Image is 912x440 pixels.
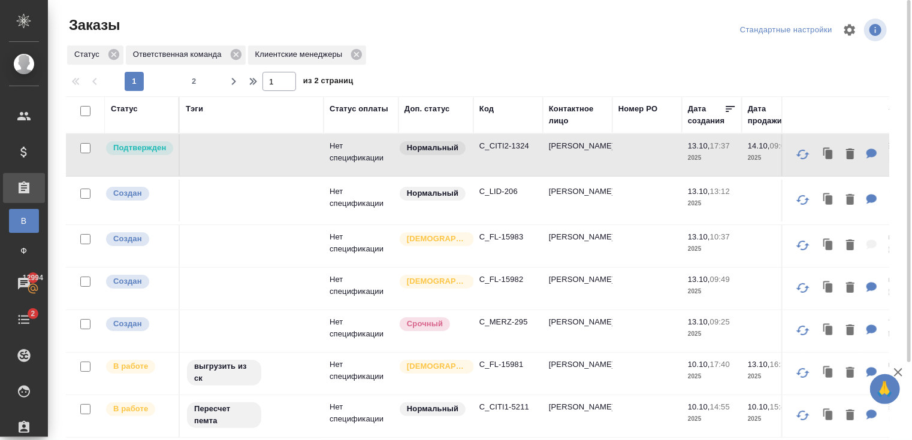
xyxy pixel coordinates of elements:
div: split button [737,21,835,40]
p: 13.10, [688,141,710,150]
button: Обновить [789,186,817,214]
button: Обновить [789,316,817,345]
p: 13.10, [688,317,710,326]
p: 2025 [748,152,796,164]
button: Обновить [789,359,817,387]
p: 10.10, [748,402,770,411]
span: Заказы [66,16,120,35]
p: 17:37 [710,141,730,150]
div: Выставляет ПМ после принятия заказа от КМа [105,401,173,417]
button: Обновить [789,274,817,302]
span: 2 [23,308,42,320]
button: Обновить [789,401,817,430]
span: Настроить таблицу [835,16,864,44]
td: Нет спецификации [324,310,398,352]
p: Подтвержден [113,142,166,154]
button: Для КМ: от КВ: на русс и нз, перевод нужен сегодня, ответ в вотс ап [860,276,883,301]
span: 🙏 [875,377,895,402]
p: 09:25 [710,317,730,326]
div: Статус по умолчанию для стандартных заказов [398,401,467,417]
p: 10.10, [688,360,710,369]
p: 2025 [748,413,796,425]
p: 2025 [688,198,736,210]
div: Ответственная команда [126,45,246,65]
td: [PERSON_NAME] [543,310,612,352]
div: Выставляется автоматически для первых 3 заказов нового контактного лица. Особое внимание [398,231,467,247]
td: [PERSON_NAME] [543,268,612,309]
button: Клонировать [817,142,840,167]
button: 🙏 [870,374,900,404]
p: C_CITI1-5211 [479,401,537,413]
td: Нет спецификации [324,353,398,395]
p: 2025 [688,413,736,425]
p: 09:49 [710,275,730,284]
td: Нет спецификации [324,395,398,437]
button: Клонировать [817,361,840,386]
p: [DEMOGRAPHIC_DATA] [407,360,467,372]
p: C_LID-206 [479,186,537,198]
div: Код [479,103,494,115]
p: Срочный [407,318,443,330]
div: Статус [67,45,123,65]
button: Клонировать [817,276,840,301]
p: 2025 [748,371,796,383]
button: Удалить [840,318,860,343]
div: Выставляется автоматически для первых 3 заказов нового контактного лица. Особое внимание [398,274,467,290]
td: Нет спецификации [324,268,398,309]
p: 2025 [688,286,736,298]
p: 16:30 [770,360,790,369]
div: Статус по умолчанию для стандартных заказов [398,186,467,202]
div: Контактное лицо [549,103,606,127]
p: 09:08 [770,141,790,150]
p: Нормальный [407,142,458,154]
a: Ф [9,239,39,263]
p: Нормальный [407,187,458,199]
p: Создан [113,233,142,245]
td: [PERSON_NAME] [543,395,612,437]
button: 2 [185,72,204,91]
a: В [9,209,39,233]
p: [DEMOGRAPHIC_DATA] [407,275,467,287]
div: Выставляет ПМ после принятия заказа от КМа [105,359,173,375]
p: [DEMOGRAPHIC_DATA] [407,233,467,245]
p: C_FL-15981 [479,359,537,371]
div: выгрузить из ск [186,359,318,387]
span: из 2 страниц [303,74,354,91]
td: [PERSON_NAME] [543,180,612,221]
a: 2 [3,305,45,335]
p: 14:55 [710,402,730,411]
div: Статус [111,103,138,115]
p: Клиентские менеджеры [255,48,347,60]
div: Выставляется автоматически для первых 3 заказов нового контактного лица. Особое внимание [398,359,467,375]
div: Доп. статус [404,103,450,115]
p: В работе [113,360,148,372]
p: 13.10, [688,275,710,284]
p: 14.10, [748,141,770,150]
td: Нет спецификации [324,134,398,176]
p: Создан [113,275,142,287]
td: [PERSON_NAME] [543,134,612,176]
p: 2025 [688,243,736,255]
p: 10:37 [710,232,730,241]
p: 2025 [688,328,736,340]
p: 13:12 [710,187,730,196]
div: Выставляется автоматически при создании заказа [105,274,173,290]
p: 10.10, [688,402,710,411]
p: 2025 [688,371,736,383]
button: Клонировать [817,318,840,343]
button: Клонировать [817,188,840,213]
div: Выставляется автоматически при создании заказа [105,316,173,332]
td: Нет спецификации [324,180,398,221]
div: Пересчет пемта [186,401,318,429]
td: Нет спецификации [324,225,398,267]
p: 13.10, [688,232,710,241]
p: Статус [74,48,104,60]
button: Обновить [789,231,817,260]
p: C_FL-15982 [479,274,537,286]
button: Удалить [840,361,860,386]
span: 2 [185,75,204,87]
p: Пересчет пемта [194,403,254,427]
button: Удалить [840,188,860,213]
p: 2025 [688,152,736,164]
p: C_MERZ-295 [479,316,537,328]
